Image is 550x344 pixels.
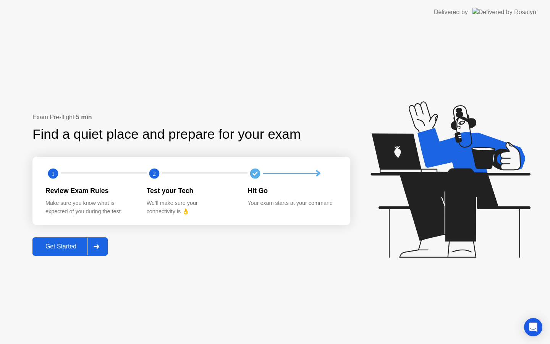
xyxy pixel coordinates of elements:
[147,199,236,216] div: We’ll make sure your connectivity is 👌
[153,170,156,177] text: 2
[247,199,336,208] div: Your exam starts at your command
[434,8,468,17] div: Delivered by
[35,243,87,250] div: Get Started
[45,186,134,196] div: Review Exam Rules
[32,124,302,144] div: Find a quiet place and prepare for your exam
[472,8,536,16] img: Delivered by Rosalyn
[76,114,92,120] b: 5 min
[247,186,336,196] div: Hit Go
[52,170,55,177] text: 1
[524,318,542,336] div: Open Intercom Messenger
[147,186,236,196] div: Test your Tech
[32,237,108,256] button: Get Started
[32,113,350,122] div: Exam Pre-flight:
[45,199,134,216] div: Make sure you know what is expected of you during the test.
